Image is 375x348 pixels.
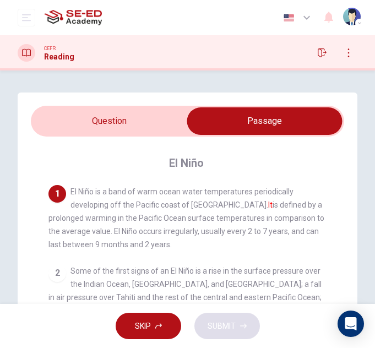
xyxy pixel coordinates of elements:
[116,313,181,340] button: SKIP
[48,187,324,249] span: El Niño is a band of warm ocean water temperatures periodically developing off the Pacific coast ...
[44,7,102,29] img: SE-ED Academy logo
[44,52,74,61] h1: Reading
[18,9,35,26] button: open mobile menu
[48,264,66,282] div: 2
[169,154,204,172] h4: El Niño
[268,200,273,209] font: It
[282,14,296,22] img: en
[44,45,56,52] span: CEFR
[48,185,66,203] div: 1
[338,311,364,337] div: Open Intercom Messenger
[135,319,151,333] span: SKIP
[343,8,361,25] img: Profile picture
